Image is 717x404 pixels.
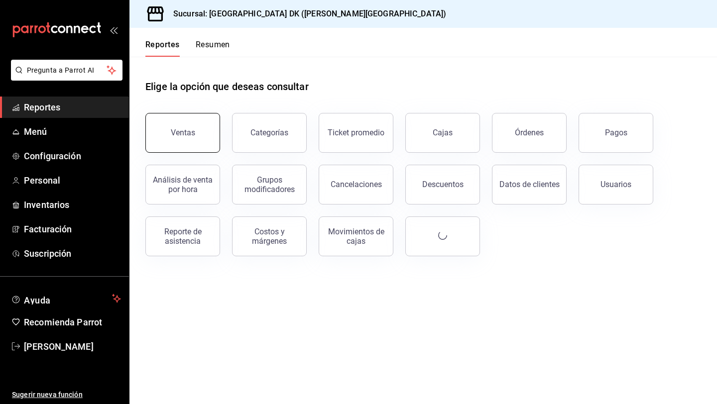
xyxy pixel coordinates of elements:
[24,340,121,353] span: [PERSON_NAME]
[325,227,387,246] div: Movimientos de cajas
[232,165,307,204] button: Grupos modificadores
[24,222,121,236] span: Facturación
[12,390,121,400] span: Sugerir nueva función
[232,113,307,153] button: Categorías
[24,247,121,260] span: Suscripción
[24,149,121,163] span: Configuración
[492,113,567,153] button: Órdenes
[605,128,627,137] div: Pagos
[24,101,121,114] span: Reportes
[239,175,300,194] div: Grupos modificadores
[24,198,121,211] span: Inventarios
[7,72,122,83] a: Pregunta a Parrot AI
[331,180,382,189] div: Cancelaciones
[165,8,446,20] h3: Sucursal: [GEOGRAPHIC_DATA] DK ([PERSON_NAME][GEOGRAPHIC_DATA])
[433,127,453,139] div: Cajas
[145,40,230,57] div: navigation tabs
[145,79,309,94] h1: Elige la opción que deseas consultar
[24,174,121,187] span: Personal
[11,60,122,81] button: Pregunta a Parrot AI
[579,165,653,204] button: Usuarios
[422,180,464,189] div: Descuentos
[145,113,220,153] button: Ventas
[24,315,121,329] span: Recomienda Parrot
[319,113,393,153] button: Ticket promedio
[328,128,384,137] div: Ticket promedio
[499,180,560,189] div: Datos de clientes
[145,40,180,57] button: Reportes
[145,216,220,256] button: Reporte de asistencia
[319,216,393,256] button: Movimientos de cajas
[600,180,631,189] div: Usuarios
[319,165,393,204] button: Cancelaciones
[152,227,214,246] div: Reporte de asistencia
[492,165,567,204] button: Datos de clientes
[24,293,108,304] span: Ayuda
[110,26,118,34] button: open_drawer_menu
[24,125,121,138] span: Menú
[196,40,230,57] button: Resumen
[145,165,220,204] button: Análisis de venta por hora
[152,175,214,194] div: Análisis de venta por hora
[250,128,288,137] div: Categorías
[515,128,544,137] div: Órdenes
[239,227,300,246] div: Costos y márgenes
[27,65,107,76] span: Pregunta a Parrot AI
[405,165,480,204] button: Descuentos
[405,113,480,153] a: Cajas
[232,216,307,256] button: Costos y márgenes
[579,113,653,153] button: Pagos
[171,128,195,137] div: Ventas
